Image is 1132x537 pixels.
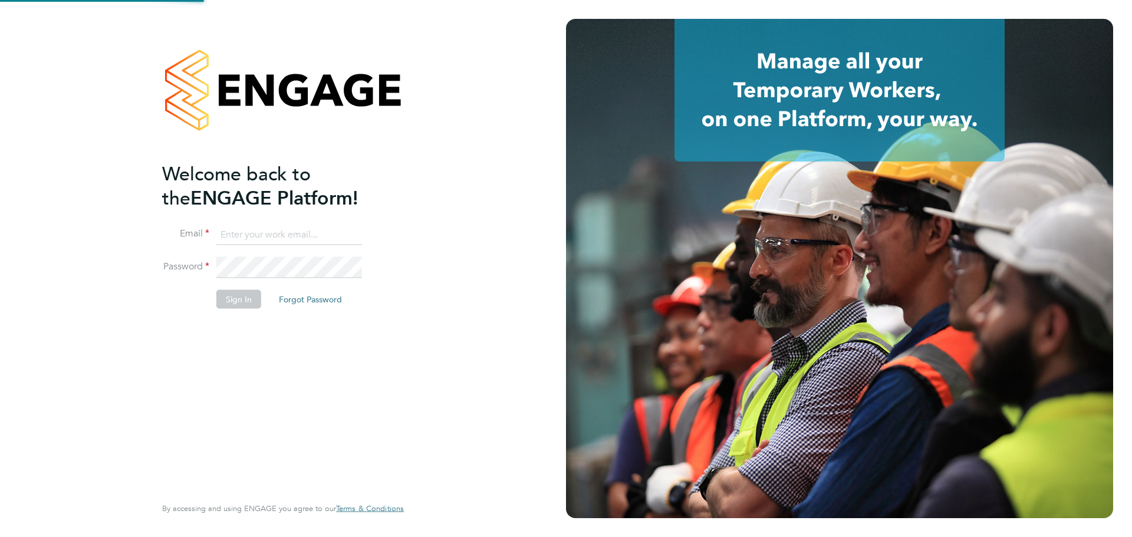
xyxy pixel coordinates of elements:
label: Password [162,261,209,273]
button: Sign In [216,290,261,309]
a: Terms & Conditions [336,504,404,513]
span: Welcome back to the [162,162,311,209]
span: By accessing and using ENGAGE you agree to our [162,503,404,513]
label: Email [162,228,209,240]
h2: ENGAGE Platform! [162,162,392,210]
button: Forgot Password [269,290,351,309]
span: Terms & Conditions [336,503,404,513]
input: Enter your work email... [216,224,362,245]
